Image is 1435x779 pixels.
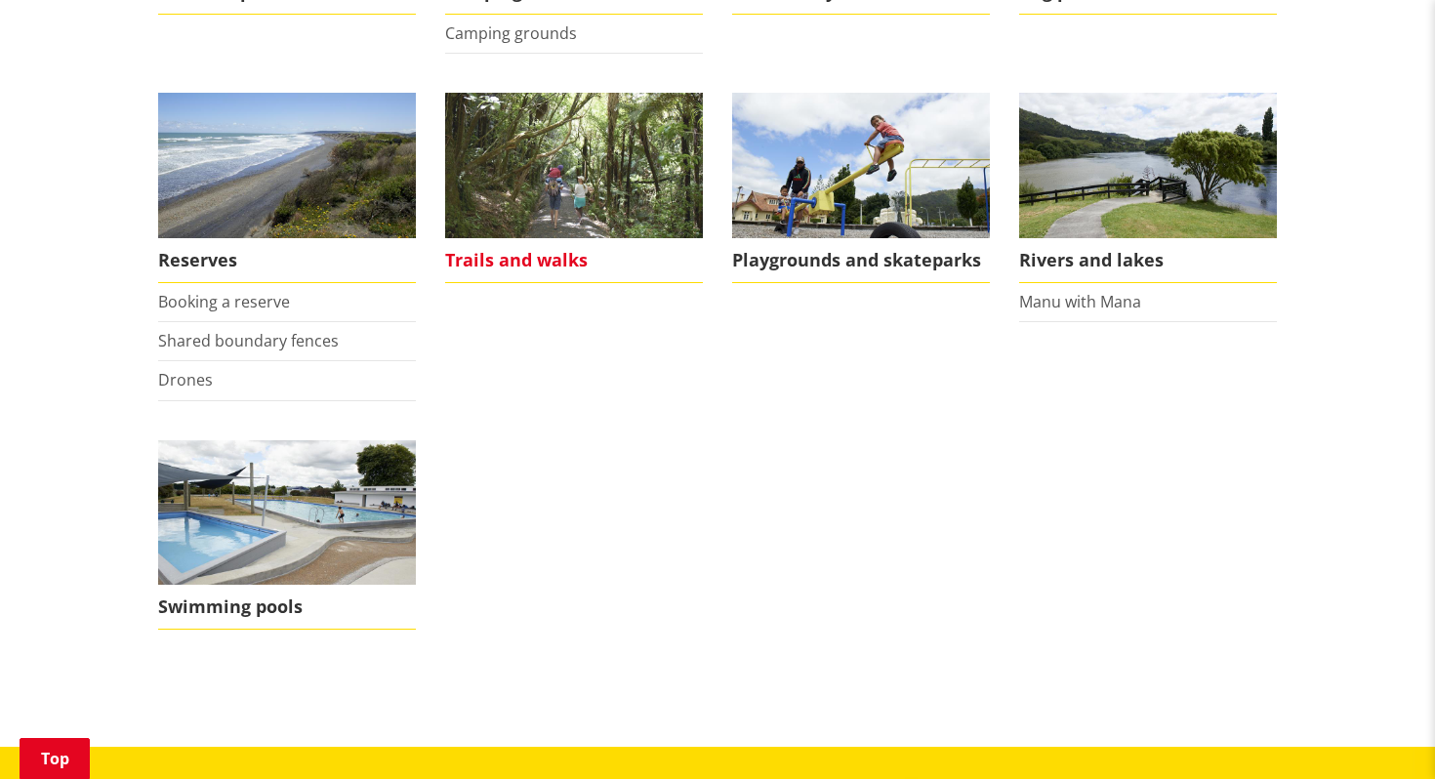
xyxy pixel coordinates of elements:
[158,291,290,312] a: Booking a reserve
[158,93,416,283] a: Port Waikato coastal reserve Reserves
[1019,238,1277,283] span: Rivers and lakes
[445,22,577,44] a: Camping grounds
[158,440,416,586] img: Tuakau Swimming Pool
[732,93,990,283] a: A family enjoying a playground in Ngaruawahia Playgrounds and skateparks
[158,369,213,390] a: Drones
[158,585,416,630] span: Swimming pools
[732,93,990,238] img: Playground in Ngaruawahia
[1019,291,1141,312] a: Manu with Mana
[1019,93,1277,238] img: Waikato River, Ngaruawahia
[158,440,416,631] a: Tuakau Centennial Swimming Pools Swimming pools
[732,238,990,283] span: Playgrounds and skateparks
[158,93,416,238] img: Port Waikato coastal reserve
[445,238,703,283] span: Trails and walks
[445,93,703,283] a: Bridal Veil Falls scenic walk is located near Raglan in the Waikato Trails and walks
[1345,697,1415,767] iframe: Messenger Launcher
[445,93,703,238] img: Bridal Veil Falls
[158,238,416,283] span: Reserves
[158,330,339,351] a: Shared boundary fences
[20,738,90,779] a: Top
[1019,93,1277,283] a: The Waikato River flowing through Ngaruawahia Rivers and lakes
